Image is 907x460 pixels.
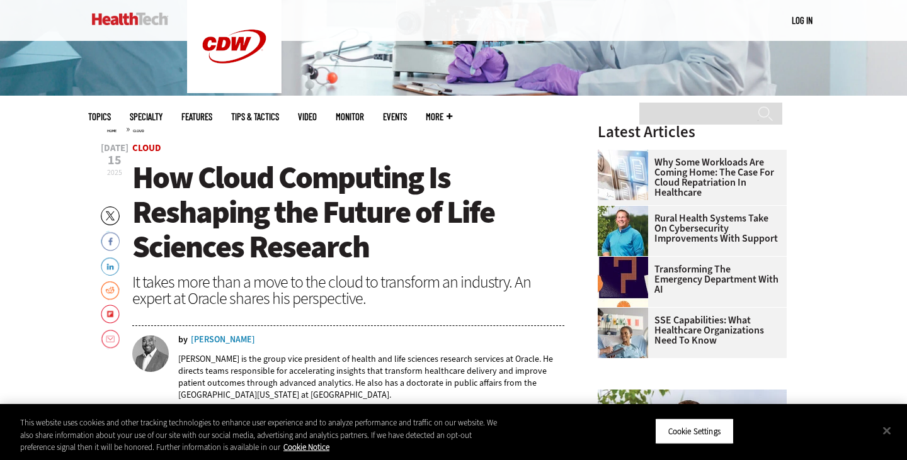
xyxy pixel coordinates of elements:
a: More information about your privacy [283,442,329,452]
div: User menu [792,14,813,27]
a: Log in [792,14,813,26]
a: Features [181,112,212,121]
h3: Latest Articles [598,124,787,140]
p: [PERSON_NAME] is the group vice president of health and life sciences research services at Oracle... [178,353,564,401]
img: Doctor speaking with patient [598,308,648,358]
span: More [426,112,452,121]
a: Transforming the Emergency Department with AI [598,264,779,295]
a: CDW [187,83,282,96]
img: Home [92,13,168,25]
span: 15 [101,154,128,167]
a: SSE Capabilities: What Healthcare Organizations Need to Know [598,315,779,345]
img: Christopher P. Boone [132,335,169,372]
a: Doctor speaking with patient [598,308,654,318]
button: Cookie Settings [655,418,734,444]
div: It takes more than a move to the cloud to transform an industry. An expert at Oracle shares his p... [132,274,564,306]
img: Electronic health records [598,150,648,200]
a: Electronic health records [598,150,654,160]
a: MonITor [336,112,364,121]
a: Rural Health Systems Take On Cybersecurity Improvements with Support [598,213,779,244]
button: Close [873,417,901,444]
span: 2025 [107,167,122,177]
span: Topics [88,112,111,121]
span: Specialty [130,112,163,121]
a: Events [383,112,407,121]
a: Video [298,112,317,121]
a: Why Some Workloads Are Coming Home: The Case for Cloud Repatriation in Healthcare [598,157,779,198]
img: illustration of question mark [598,257,648,307]
img: Jim Roeder [598,206,648,256]
span: by [178,335,188,344]
div: This website uses cookies and other tracking technologies to enhance user experience and to analy... [20,417,499,454]
a: Cloud [132,142,161,154]
a: Jim Roeder [598,206,654,216]
a: Tips & Tactics [231,112,279,121]
span: [DATE] [101,143,128,153]
span: How Cloud Computing Is Reshaping the Future of Life Sciences Research [132,157,494,267]
a: illustration of question mark [598,257,654,267]
a: [PERSON_NAME] [191,335,255,344]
